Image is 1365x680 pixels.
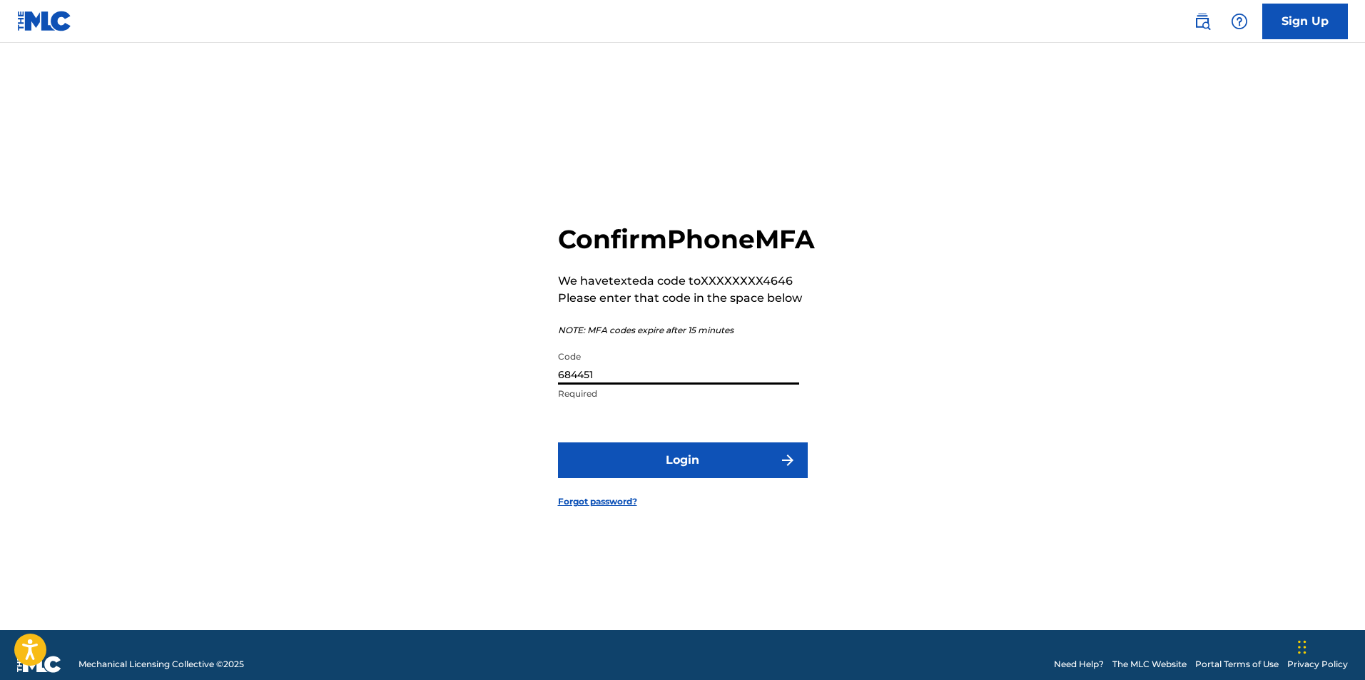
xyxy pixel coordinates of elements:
[1298,626,1306,669] div: Drag
[558,324,815,337] p: NOTE: MFA codes expire after 15 minutes
[1188,7,1217,36] a: Public Search
[558,223,815,255] h2: Confirm Phone MFA
[17,11,72,31] img: MLC Logo
[558,273,815,290] p: We have texted a code to XXXXXXXX4646
[1054,658,1104,671] a: Need Help?
[1194,13,1211,30] img: search
[1287,658,1348,671] a: Privacy Policy
[558,387,799,400] p: Required
[558,495,637,508] a: Forgot password?
[1195,658,1279,671] a: Portal Terms of Use
[1225,7,1254,36] div: Help
[779,452,796,469] img: f7272a7cc735f4ea7f67.svg
[1231,13,1248,30] img: help
[78,658,244,671] span: Mechanical Licensing Collective © 2025
[1294,612,1365,680] iframe: Chat Widget
[17,656,61,673] img: logo
[1112,658,1187,671] a: The MLC Website
[558,442,808,478] button: Login
[558,290,815,307] p: Please enter that code in the space below
[1262,4,1348,39] a: Sign Up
